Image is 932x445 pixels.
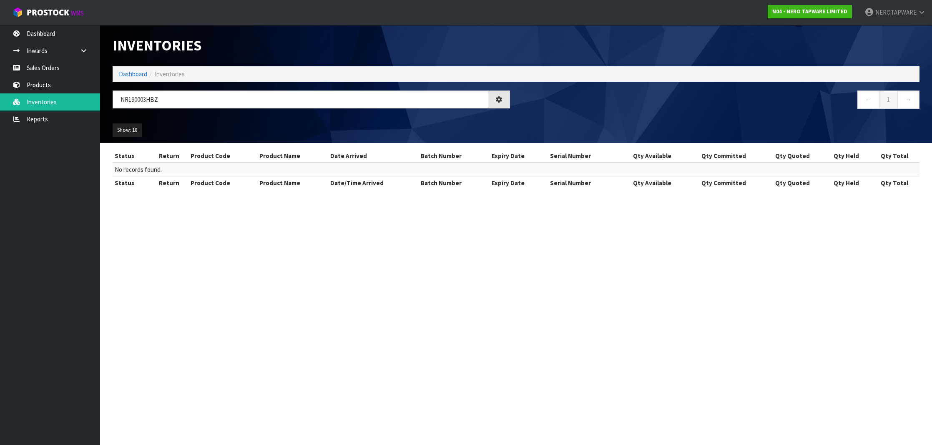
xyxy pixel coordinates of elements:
[113,176,150,190] th: Status
[328,176,419,190] th: Date/Time Arrived
[857,91,879,108] a: ←
[150,149,189,163] th: Return
[13,7,23,18] img: cube-alt.png
[155,70,185,78] span: Inventories
[419,176,490,190] th: Batch Number
[71,9,84,17] small: WMS
[119,70,147,78] a: Dashboard
[618,176,685,190] th: Qty Available
[257,176,328,190] th: Product Name
[869,176,919,190] th: Qty Total
[490,176,548,190] th: Expiry Date
[419,149,490,163] th: Batch Number
[113,149,150,163] th: Status
[618,149,685,163] th: Qty Available
[27,7,69,18] span: ProStock
[762,176,823,190] th: Qty Quoted
[188,149,257,163] th: Product Code
[113,163,919,176] td: No records found.
[869,149,919,163] th: Qty Total
[548,176,619,190] th: Serial Number
[686,149,762,163] th: Qty Committed
[113,38,510,54] h1: Inventories
[113,123,142,137] button: Show: 10
[328,149,419,163] th: Date Arrived
[762,149,823,163] th: Qty Quoted
[113,91,488,108] input: Search inventories
[879,91,898,108] a: 1
[257,149,328,163] th: Product Name
[150,176,189,190] th: Return
[548,149,619,163] th: Serial Number
[875,8,917,16] span: NEROTAPWARE
[823,176,870,190] th: Qty Held
[686,176,762,190] th: Qty Committed
[523,91,920,111] nav: Page navigation
[490,149,548,163] th: Expiry Date
[897,91,919,108] a: →
[823,149,870,163] th: Qty Held
[188,176,257,190] th: Product Code
[772,8,847,15] strong: N04 - NERO TAPWARE LIMITED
